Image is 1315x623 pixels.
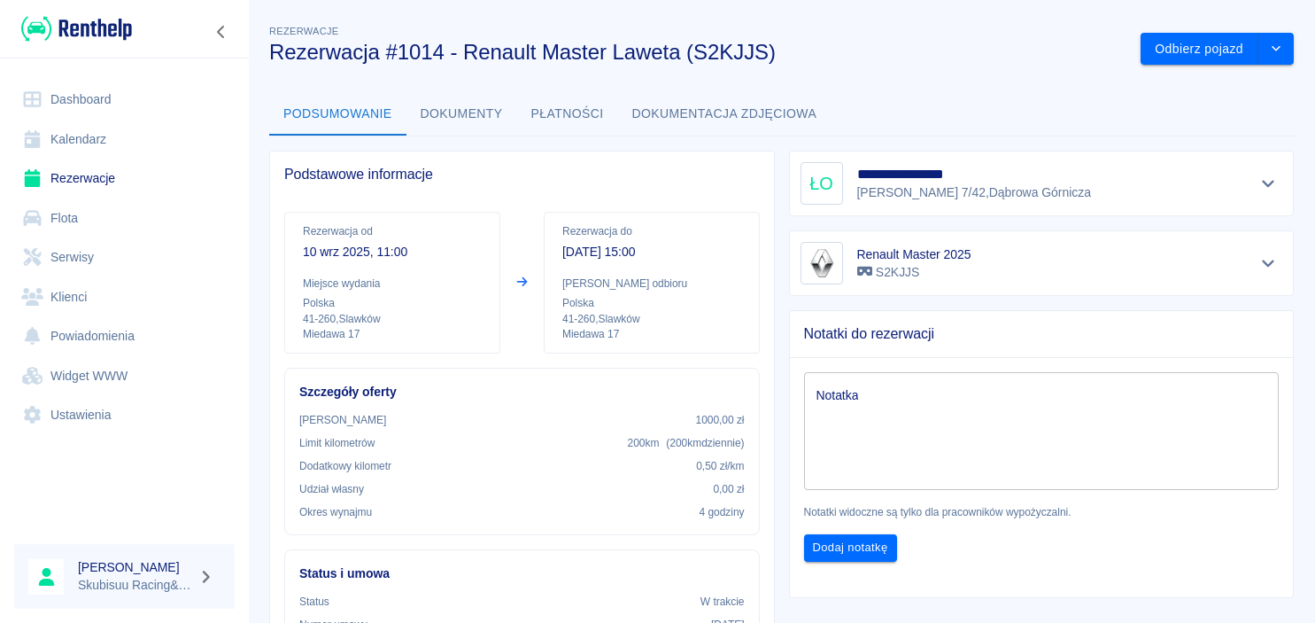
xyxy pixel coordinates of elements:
p: Notatki widoczne są tylko dla pracowników wypożyczalni. [804,504,1280,520]
span: ( 200 km dziennie ) [666,437,744,449]
a: Renthelp logo [14,14,132,43]
button: drop-down [1258,33,1294,66]
h3: Rezerwacja #1014 - Renault Master Laweta (S2KJJS) [269,40,1126,65]
span: Podstawowe informacje [284,166,760,183]
button: Podsumowanie [269,93,406,136]
p: Miejsce wydania [303,276,482,292]
a: Flota [14,199,235,238]
p: Limit kilometrów [299,435,375,451]
p: 10 wrz 2025, 11:00 [303,243,482,261]
button: Dokumenty [406,93,517,136]
button: Dokumentacja zdjęciowa [618,93,832,136]
a: Widget WWW [14,356,235,396]
a: Serwisy [14,238,235,277]
p: Status [299,594,329,610]
p: 0,00 zł [713,481,744,497]
a: Ustawienia [14,395,235,435]
h6: Szczegóły oferty [299,383,745,401]
a: Klienci [14,277,235,317]
p: Polska [303,295,482,311]
p: [DATE] 15:00 [562,243,741,261]
p: Dodatkowy kilometr [299,458,391,474]
p: W trakcie [700,594,745,610]
p: 41-260 , Slawków [303,311,482,327]
p: 4 godziny [699,504,744,520]
a: Dashboard [14,80,235,120]
p: 200 km [628,435,745,451]
h6: Status i umowa [299,565,745,583]
button: Odbierz pojazd [1141,33,1258,66]
p: 1000,00 zł [696,412,745,428]
span: Notatki do rezerwacji [804,325,1280,343]
p: Miedawa 17 [303,327,482,342]
p: Miedawa 17 [562,327,741,342]
a: Rezerwacje [14,159,235,199]
img: Renthelp logo [21,14,132,43]
a: Powiadomienia [14,316,235,356]
button: Pokaż szczegóły [1254,171,1283,196]
p: 41-260 , Slawków [562,311,741,327]
p: Udział własny [299,481,364,497]
p: [PERSON_NAME] 7/42 , Dąbrowa Górnicza [857,183,1091,202]
span: Rezerwacje [269,26,338,36]
p: Rezerwacja od [303,223,482,239]
a: Kalendarz [14,120,235,160]
p: [PERSON_NAME] [299,412,386,428]
button: Pokaż szczegóły [1254,251,1283,276]
h6: [PERSON_NAME] [78,558,191,576]
img: Image [804,245,839,281]
h6: Renault Master 2025 [857,245,971,263]
p: Rezerwacja do [562,223,741,239]
div: ŁO [801,162,843,205]
button: Zwiń nawigację [208,20,235,43]
button: Dodaj notatkę [804,534,897,562]
p: 0,50 zł /km [696,458,744,474]
p: Skubisuu Racing&Rent [78,576,191,595]
p: Polska [562,295,741,311]
p: S2KJJS [857,263,971,282]
p: [PERSON_NAME] odbioru [562,276,741,292]
p: Okres wynajmu [299,504,372,520]
button: Płatności [517,93,618,136]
